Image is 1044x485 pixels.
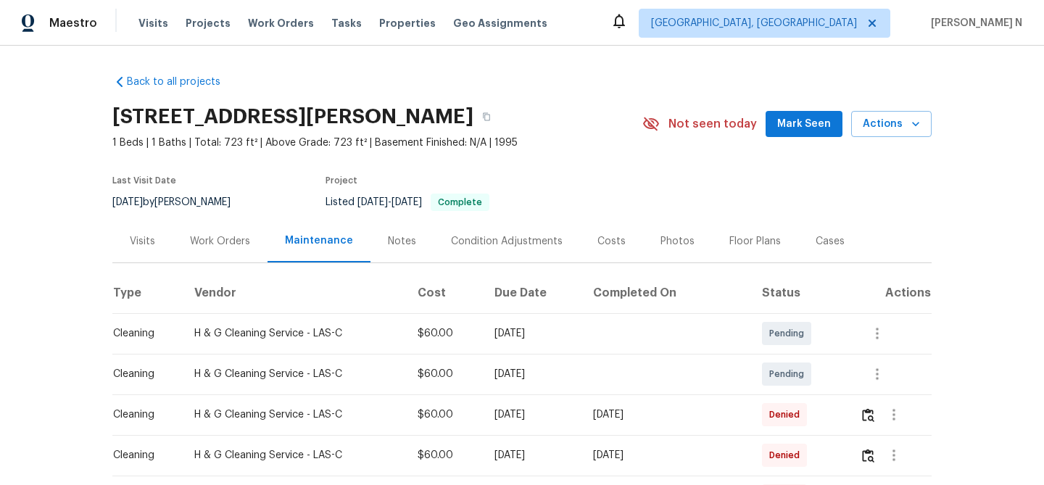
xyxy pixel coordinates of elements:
button: Review Icon [860,438,877,473]
span: Denied [769,407,805,422]
th: Completed On [581,273,751,313]
span: Mark Seen [777,115,831,133]
button: Copy Address [473,104,500,130]
img: Review Icon [862,408,874,422]
div: $60.00 [418,448,471,463]
div: $60.00 [418,407,471,422]
div: Photos [660,234,695,249]
th: Cost [406,273,483,313]
div: Cleaning [113,367,171,381]
th: Type [112,273,183,313]
div: Notes [388,234,416,249]
span: Visits [138,16,168,30]
button: Actions [851,111,932,138]
span: Geo Assignments [453,16,547,30]
div: H & G Cleaning Service - LAS-C [194,448,394,463]
span: Pending [769,326,810,341]
span: [DATE] [112,197,143,207]
span: Listed [326,197,489,207]
span: Actions [863,115,920,133]
h2: [STREET_ADDRESS][PERSON_NAME] [112,109,473,124]
span: Maestro [49,16,97,30]
th: Actions [848,273,932,313]
span: Project [326,176,357,185]
div: Floor Plans [729,234,781,249]
div: H & G Cleaning Service - LAS-C [194,407,394,422]
div: H & G Cleaning Service - LAS-C [194,367,394,381]
div: Maintenance [285,233,353,248]
span: 1 Beds | 1 Baths | Total: 723 ft² | Above Grade: 723 ft² | Basement Finished: N/A | 1995 [112,136,642,150]
div: [DATE] [494,367,570,381]
div: $60.00 [418,326,471,341]
span: Work Orders [248,16,314,30]
div: by [PERSON_NAME] [112,194,248,211]
div: Condition Adjustments [451,234,563,249]
div: Cleaning [113,407,171,422]
div: Cleaning [113,326,171,341]
span: [GEOGRAPHIC_DATA], [GEOGRAPHIC_DATA] [651,16,857,30]
span: Last Visit Date [112,176,176,185]
span: [DATE] [391,197,422,207]
th: Status [750,273,848,313]
span: - [357,197,422,207]
div: Work Orders [190,234,250,249]
div: $60.00 [418,367,471,381]
div: Visits [130,234,155,249]
span: Denied [769,448,805,463]
span: Pending [769,367,810,381]
div: Cases [816,234,845,249]
div: [DATE] [494,326,570,341]
span: Not seen today [668,117,757,131]
span: Properties [379,16,436,30]
span: Projects [186,16,231,30]
span: Tasks [331,18,362,28]
button: Review Icon [860,397,877,432]
div: [DATE] [494,448,570,463]
span: [PERSON_NAME] N [925,16,1022,30]
div: H & G Cleaning Service - LAS-C [194,326,394,341]
img: Review Icon [862,449,874,463]
th: Due Date [483,273,581,313]
div: Costs [597,234,626,249]
div: [DATE] [593,407,739,422]
th: Vendor [183,273,406,313]
div: [DATE] [593,448,739,463]
a: Back to all projects [112,75,252,89]
div: [DATE] [494,407,570,422]
span: [DATE] [357,197,388,207]
span: Complete [432,198,488,207]
button: Mark Seen [766,111,842,138]
div: Cleaning [113,448,171,463]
